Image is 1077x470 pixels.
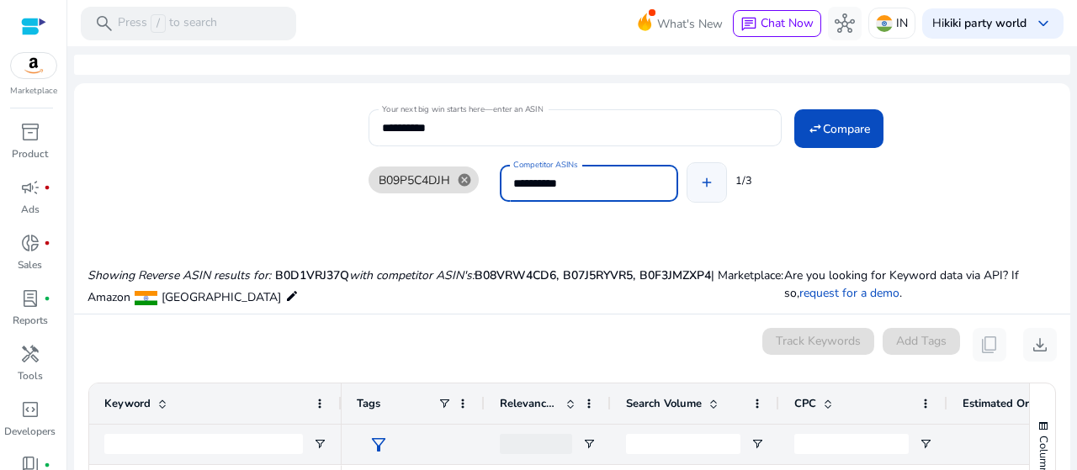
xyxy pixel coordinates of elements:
p: Press to search [118,14,217,33]
p: Developers [4,424,56,439]
span: campaign [20,177,40,198]
a: request for a demo [799,285,899,301]
span: Relevance Score [500,396,559,411]
span: Search Volume [626,396,702,411]
span: / [151,14,166,33]
span: Chat Now [761,15,814,31]
mat-icon: add [699,175,714,190]
button: Open Filter Menu [751,437,764,451]
p: Reports [13,313,48,328]
span: fiber_manual_record [44,240,50,246]
mat-hint: 1/3 [735,171,752,189]
mat-icon: edit [285,286,299,306]
mat-label: Competitor ASINs [513,159,578,171]
input: CPC Filter Input [794,434,909,454]
span: fiber_manual_record [44,295,50,302]
span: lab_profile [20,288,40,309]
span: [GEOGRAPHIC_DATA] [162,289,281,305]
span: Keyword [104,396,151,411]
input: Keyword Filter Input [104,434,303,454]
b: kiki party world [944,15,1027,31]
mat-icon: cancel [450,172,479,187]
mat-label: Your next big win starts here—enter an ASIN [382,103,543,115]
span: chat [740,16,757,33]
span: CPC [794,396,816,411]
span: What's New [657,9,723,39]
span: hub [835,13,855,34]
span: B08VRW4CD6 [475,267,563,283]
span: keyboard_arrow_down [1033,13,1053,34]
span: Compare [823,120,870,138]
button: Compare [794,109,883,148]
span: B0F3JMZXP4 [639,267,711,283]
mat-icon: swap_horiz [808,121,823,136]
span: filter_alt [369,435,389,455]
span: inventory_2 [20,122,40,142]
span: Tags [357,396,380,411]
span: donut_small [20,233,40,253]
button: hub [828,7,862,40]
button: chatChat Now [733,10,821,37]
p: Ads [21,202,40,217]
span: handyman [20,344,40,364]
span: B0D1VRJ37Q [275,267,349,283]
span: Estimated Orders/Month [963,396,1064,411]
img: amazon.svg [11,53,56,78]
p: Product [12,146,48,161]
span: fiber_manual_record [44,462,50,468]
button: download [1023,328,1057,362]
button: Open Filter Menu [582,437,596,451]
span: download [1030,335,1050,355]
span: B07J5RYVR5 [563,267,639,283]
span: code_blocks [20,399,40,420]
p: Are you looking for Keyword data via API? If so, . [784,267,1057,302]
button: Open Filter Menu [313,437,326,451]
button: Open Filter Menu [919,437,932,451]
p: Hi [932,18,1027,29]
span: , [556,267,563,283]
i: Showing Reverse ASIN results for: [88,267,271,283]
input: Search Volume Filter Input [626,434,740,454]
span: , [633,267,639,283]
span: fiber_manual_record [44,184,50,191]
p: Tools [18,368,43,383]
i: with competitor ASIN's: [349,267,475,283]
p: Marketplace [10,85,57,98]
span: search [94,13,114,34]
p: IN [896,8,908,38]
span: B09P5C4DJH [379,172,450,189]
p: Sales [18,257,42,272]
img: in.svg [876,15,893,32]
